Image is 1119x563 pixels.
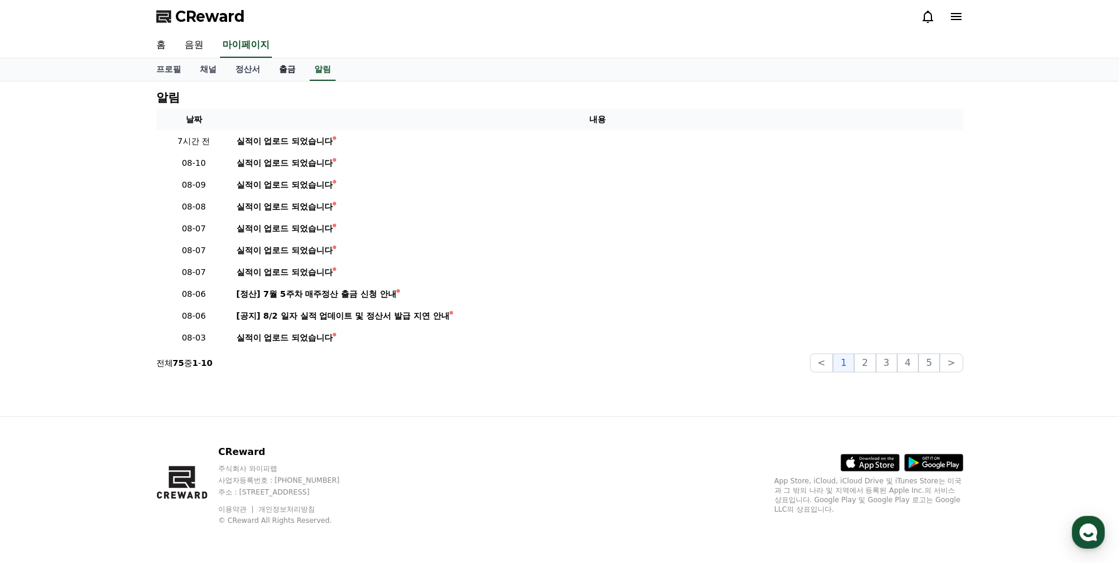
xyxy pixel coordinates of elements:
[175,33,213,58] a: 음원
[237,288,397,300] div: [정산] 7월 5주차 매주정산 출금 신청 안내
[237,222,333,235] div: 실적이 업로드 되었습니다
[161,332,227,344] p: 08-03
[226,58,270,81] a: 정산서
[237,244,959,257] a: 실적이 업로드 되었습니다
[775,476,963,514] p: App Store, iCloud, iCloud Drive 및 iTunes Store는 미국과 그 밖의 나라 및 지역에서 등록된 Apple Inc.의 서비스 상표입니다. Goo...
[232,109,963,130] th: 내용
[310,58,336,81] a: 알림
[147,58,191,81] a: 프로필
[876,353,897,372] button: 3
[833,353,854,372] button: 1
[161,201,227,213] p: 08-08
[161,179,227,191] p: 08-09
[4,374,78,404] a: 홈
[152,374,227,404] a: 설정
[237,332,959,344] a: 실적이 업로드 되었습니다
[237,288,959,300] a: [정산] 7월 5주차 매주정산 출금 신청 안내
[175,7,245,26] span: CReward
[237,179,959,191] a: 실적이 업로드 되었습니다
[191,58,226,81] a: 채널
[161,157,227,169] p: 08-10
[218,487,362,497] p: 주소 : [STREET_ADDRESS]
[237,201,959,213] a: 실적이 업로드 되었습니다
[237,222,959,235] a: 실적이 업로드 되었습니다
[147,33,175,58] a: 홈
[201,358,212,368] strong: 10
[237,310,449,322] div: [공지] 8/2 일자 실적 업데이트 및 정산서 발급 지연 안내
[258,505,315,513] a: 개인정보처리방침
[161,222,227,235] p: 08-07
[156,91,180,104] h4: 알림
[237,135,333,148] div: 실적이 업로드 되었습니다
[182,392,196,401] span: 설정
[237,266,959,279] a: 실적이 업로드 되었습니다
[161,310,227,322] p: 08-06
[161,266,227,279] p: 08-07
[940,353,963,372] button: >
[161,288,227,300] p: 08-06
[161,135,227,148] p: 7시간 전
[237,157,959,169] a: 실적이 업로드 되었습니다
[218,476,362,485] p: 사업자등록번호 : [PHONE_NUMBER]
[918,353,940,372] button: 5
[218,445,362,459] p: CReward
[810,353,833,372] button: <
[237,157,333,169] div: 실적이 업로드 되었습니다
[270,58,305,81] a: 출금
[220,33,272,58] a: 마이페이지
[854,353,875,372] button: 2
[237,201,333,213] div: 실적이 업로드 되었습니다
[37,392,44,401] span: 홈
[897,353,918,372] button: 4
[192,358,198,368] strong: 1
[156,109,232,130] th: 날짜
[237,244,333,257] div: 실적이 업로드 되었습니다
[237,179,333,191] div: 실적이 업로드 되었습니다
[237,332,333,344] div: 실적이 업로드 되었습니다
[108,392,122,402] span: 대화
[237,135,959,148] a: 실적이 업로드 되었습니다
[237,310,959,322] a: [공지] 8/2 일자 실적 업데이트 및 정산서 발급 지연 안내
[156,357,213,369] p: 전체 중 -
[218,505,255,513] a: 이용약관
[78,374,152,404] a: 대화
[161,244,227,257] p: 08-07
[218,516,362,525] p: © CReward All Rights Reserved.
[237,266,333,279] div: 실적이 업로드 되었습니다
[218,464,362,473] p: 주식회사 와이피랩
[156,7,245,26] a: CReward
[173,358,184,368] strong: 75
